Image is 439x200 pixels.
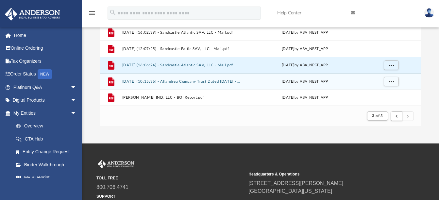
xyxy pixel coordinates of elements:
[70,107,83,120] span: arrow_drop_down
[70,81,83,94] span: arrow_drop_down
[5,94,87,107] a: Digital Productsarrow_drop_down
[122,79,242,84] button: [DATE] (10:15:36) - Allandrea Company Trust Dated [DATE] - Mail.pdf
[245,46,365,52] div: [DATE] by ABA_NEST_APP
[383,77,398,87] button: More options
[9,145,87,158] a: Entity Change Request
[122,63,242,67] button: [DATE] (16:06:24) - Sandcastle Atlantic SAV, LLC - Mail.pdf
[245,62,365,68] div: [DATE] by ABA_NEST_APP
[5,107,87,120] a: My Entitiesarrow_drop_down
[5,29,87,42] a: Home
[70,94,83,107] span: arrow_drop_down
[96,184,128,190] a: 800.706.4741
[3,8,62,21] img: Anderson Advisors Platinum Portal
[245,95,365,101] div: [DATE] by ABA_NEST_APP
[9,171,83,184] a: My Blueprint
[96,193,244,199] small: SUPPORT
[248,180,343,186] a: [STREET_ADDRESS][PERSON_NAME]
[245,79,365,85] div: [DATE] by ABA_NEST_APP
[9,158,87,171] a: Binder Walkthrough
[424,8,434,18] img: User Pic
[5,81,87,94] a: Platinum Q&Aarrow_drop_down
[367,111,388,121] button: 3 of 3
[88,12,96,17] a: menu
[88,9,96,17] i: menu
[372,114,383,118] span: 3 of 3
[122,96,242,100] button: [PERSON_NAME] IND, LLC - BOI Report.pdf
[5,68,87,81] a: Order StatusNEW
[5,42,87,55] a: Online Ordering
[383,60,398,70] button: More options
[248,188,332,194] a: [GEOGRAPHIC_DATA][US_STATE]
[96,160,136,168] img: Anderson Advisors Platinum Portal
[122,30,242,35] button: [DATE] (16:02:39) - Sandcastle Atlantic SAV, LLC - Mail.pdf
[248,171,396,177] small: Headquarters & Operations
[122,47,242,51] button: [DATE] (12:07:25) - Sandcastle Baltic SAV, LLC - Mail.pdf
[38,69,52,79] div: NEW
[9,120,87,133] a: Overview
[109,9,116,16] i: search
[96,175,244,181] small: TOLL FREE
[245,30,365,36] div: [DATE] by ABA_NEST_APP
[5,55,87,68] a: Tax Organizers
[9,132,87,145] a: CTA Hub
